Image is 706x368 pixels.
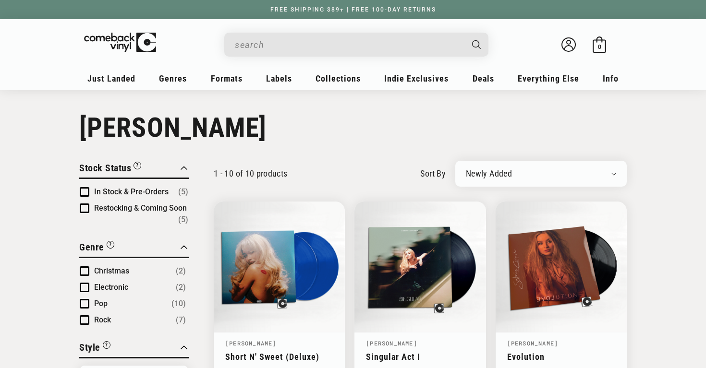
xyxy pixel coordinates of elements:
[79,161,141,178] button: Filter by Stock Status
[176,265,186,277] span: Number of products: (2)
[159,73,187,83] span: Genres
[94,315,111,324] span: Rock
[79,342,100,353] span: Style
[94,203,187,213] span: Restocking & Coming Soon
[384,73,449,83] span: Indie Exclusives
[178,186,188,198] span: Number of products: (5)
[94,299,108,308] span: Pop
[261,6,446,13] a: FREE SHIPPING $89+ | FREE 100-DAY RETURNS
[79,240,114,257] button: Filter by Genre
[225,339,277,347] a: [PERSON_NAME]
[518,73,579,83] span: Everything Else
[507,339,559,347] a: [PERSON_NAME]
[79,112,627,143] h1: [PERSON_NAME]
[214,168,288,178] p: 1 - 10 of 10 products
[366,339,417,347] a: [PERSON_NAME]
[176,282,186,293] span: Number of products: (2)
[94,283,128,292] span: Electronic
[224,33,488,57] div: Search
[507,352,615,362] a: Evolution
[94,266,129,275] span: Christmas
[94,187,169,196] span: In Stock & Pre-Orders
[176,314,186,326] span: Number of products: (7)
[316,73,361,83] span: Collections
[178,214,188,226] span: Number of products: (5)
[366,352,474,362] a: Singular Act I
[211,73,243,83] span: Formats
[235,35,463,55] input: search
[473,73,494,83] span: Deals
[420,167,446,180] label: sort by
[79,340,110,357] button: Filter by Style
[603,73,619,83] span: Info
[87,73,135,83] span: Just Landed
[598,43,601,50] span: 0
[171,298,186,309] span: Number of products: (10)
[79,241,104,253] span: Genre
[79,162,131,174] span: Stock Status
[266,73,292,83] span: Labels
[464,33,490,57] button: Search
[225,352,333,362] a: Short N' Sweet (Deluxe)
